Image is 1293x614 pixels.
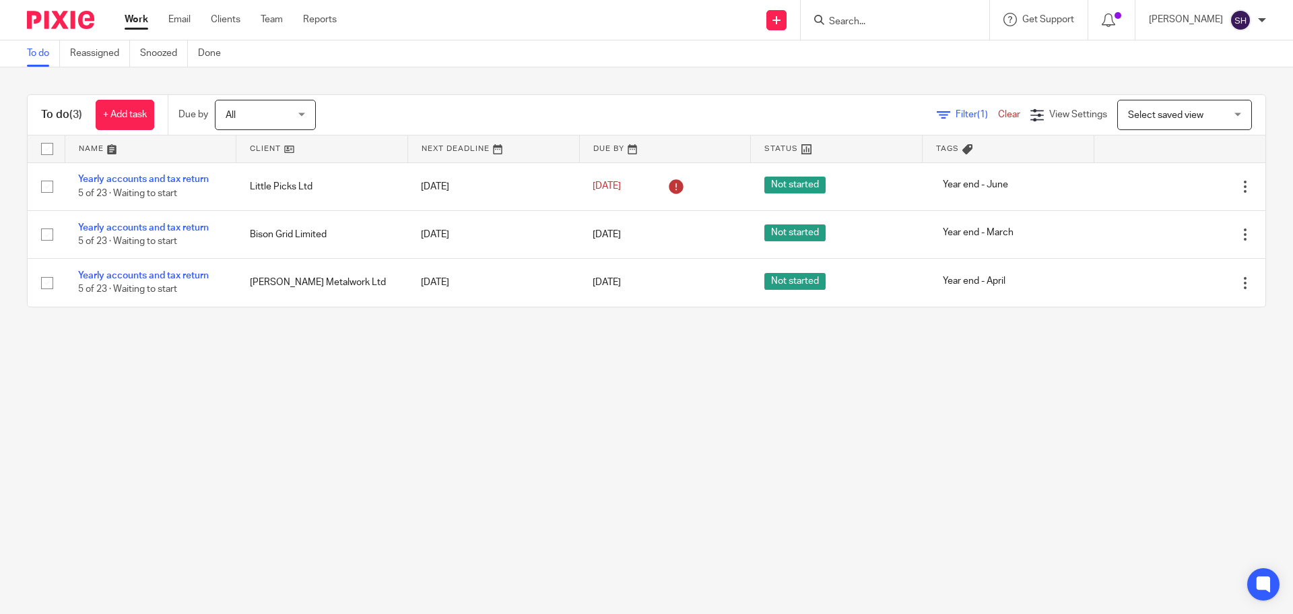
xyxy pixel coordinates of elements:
span: 5 of 23 · Waiting to start [78,189,177,198]
td: Bison Grid Limited [236,210,408,258]
a: Work [125,13,148,26]
a: Yearly accounts and tax return [78,223,209,233]
span: Year end - March [936,224,1020,241]
span: Year end - June [936,177,1015,193]
span: Not started [764,177,826,193]
span: Year end - April [936,273,1012,290]
img: Pixie [27,11,94,29]
h1: To do [41,108,82,122]
td: [DATE] [407,210,579,258]
span: (1) [977,110,988,119]
a: Email [168,13,191,26]
span: (3) [69,109,82,120]
td: Little Picks Ltd [236,162,408,210]
a: Clients [211,13,240,26]
a: Done [198,40,231,67]
td: [DATE] [407,162,579,210]
span: Filter [956,110,998,119]
span: [DATE] [593,182,621,191]
a: To do [27,40,60,67]
a: + Add task [96,100,154,130]
input: Search [828,16,949,28]
span: [DATE] [593,278,621,287]
span: Not started [764,224,826,241]
td: [PERSON_NAME] Metalwork Ltd [236,259,408,307]
a: Clear [998,110,1020,119]
span: 5 of 23 · Waiting to start [78,285,177,295]
a: Yearly accounts and tax return [78,175,209,184]
span: 5 of 23 · Waiting to start [78,237,177,246]
p: Due by [178,108,208,121]
img: svg%3E [1230,9,1251,31]
span: Select saved view [1128,111,1203,120]
p: [PERSON_NAME] [1149,13,1223,26]
span: [DATE] [593,230,621,239]
a: Reassigned [70,40,130,67]
span: All [226,111,236,120]
a: Reports [303,13,337,26]
td: [DATE] [407,259,579,307]
a: Snoozed [140,40,188,67]
span: View Settings [1049,110,1107,119]
a: Yearly accounts and tax return [78,271,209,280]
span: Tags [936,145,959,152]
span: Get Support [1022,15,1074,24]
span: Not started [764,273,826,290]
a: Team [261,13,283,26]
